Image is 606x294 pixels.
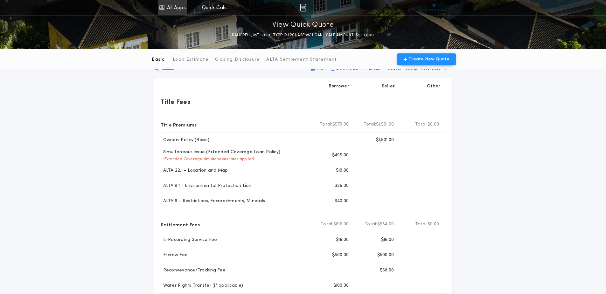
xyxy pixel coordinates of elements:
p: Title Fees [161,97,191,107]
b: Total: [320,121,332,128]
p: Closing Disclosure [215,57,260,63]
p: Simultaneous Issue (Extended Coverage Loan Policy) [161,149,281,155]
p: $495.00 [332,152,349,159]
span: $1,501.00 [376,121,394,128]
p: ALTA Settlement Statement [266,57,337,63]
b: Total: [364,121,376,128]
b: Total: [321,221,333,228]
p: View Quick Quote [272,20,334,30]
p: Water Rights Transfer (if applicable) [161,283,243,289]
img: vs-icon [422,4,446,11]
p: $1,501.00 [376,137,394,143]
p: $500.00 [332,252,349,258]
b: Total: [365,221,377,228]
p: $25.00 [335,183,349,189]
img: img [300,4,306,11]
p: Owners Policy (Basic) [161,137,209,143]
button: Create New Quote [397,53,456,65]
p: Loan Estimate [173,57,209,63]
span: $0.00 [428,121,439,128]
span: $584.00 [377,221,394,228]
p: * Extended Coverage simultaneous rates applied [161,157,254,162]
p: $40.00 [335,198,349,204]
span: $616.00 [333,221,349,228]
p: Kalispell, MT 59901 TYPE: PURCHASE W/ LOAN , SALE AMOUNT: $539,000 [232,32,374,38]
p: $500.00 [377,252,394,258]
p: $68.00 [380,267,394,274]
span: $0.00 [428,221,439,228]
b: Total: [415,121,428,128]
b: Total: [415,221,428,228]
p: Escrow Fee [161,252,188,258]
p: ALTA 22.1 - Location and Map [161,168,228,174]
p: E-Recording Service Fee [161,237,217,243]
p: $16.00 [336,237,349,243]
p: Reconveyance/Tracking Fee [161,267,226,274]
p: Borrower [329,83,349,90]
span: Create New Quote [408,56,449,63]
p: $10.00 [336,168,349,174]
p: $16.00 [381,237,394,243]
p: Other [427,83,440,90]
p: Settlement Fees [161,219,200,229]
p: Title Premiums [161,120,197,130]
p: Seller [382,83,395,90]
p: $100.00 [333,283,349,289]
p: ALTA 8.1 - Environmental Protection Lien [161,183,252,189]
p: ALTA 9 - Restrictions, Encroachments, Minerals [161,198,265,204]
span: $570.00 [332,121,349,128]
p: Basic [152,57,164,63]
